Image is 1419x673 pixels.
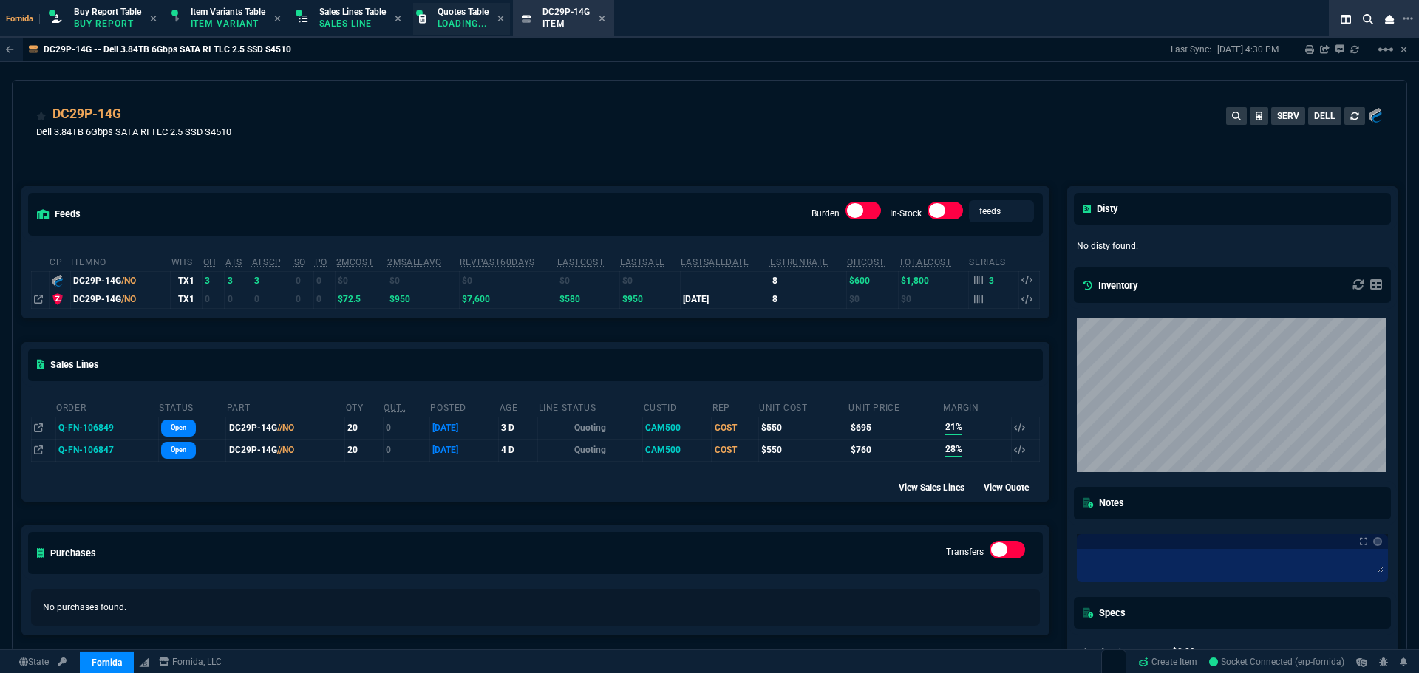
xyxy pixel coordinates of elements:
[1077,239,1389,253] p: No disty found.
[171,271,203,290] td: TX1
[429,417,498,439] td: [DATE]
[294,257,306,267] abbr: Total units on open Sales Orders
[499,439,538,461] td: 4 D
[34,294,43,304] nx-icon: Open In Opposite Panel
[336,290,387,308] td: $72.5
[314,290,336,308] td: 0
[226,417,345,439] td: DC29P-14G
[769,271,846,290] td: 8
[384,403,406,413] abbr: Outstanding (To Ship)
[53,655,71,669] a: API TOKEN
[150,13,157,25] nx-icon: Close Tab
[171,444,186,456] p: open
[712,396,758,417] th: Rep
[761,421,845,434] div: $550
[37,546,96,560] h5: Purchases
[73,274,168,287] div: DC29P-14G
[989,275,995,287] p: 3
[619,271,680,290] td: $0
[336,271,387,290] td: $0
[620,257,665,267] abbr: The last SO Inv price. No time limit. (ignore zeros)
[277,423,294,433] span: //NO
[1077,643,1158,660] td: Min Sale Price
[557,290,619,308] td: $580
[1217,44,1279,55] p: [DATE] 4:30 PM
[899,257,951,267] abbr: Total Cost of Units on Hand
[6,44,14,55] nx-icon: Back to Table
[499,417,538,439] td: 3 D
[890,208,922,219] label: In-Stock
[387,257,441,267] abbr: Avg Sale from SO invoices for 2 months
[680,290,769,308] td: [DATE]
[277,445,294,455] span: //NO
[643,396,712,417] th: CustId
[1335,10,1357,28] nx-icon: Split Panels
[557,257,604,267] abbr: The last purchase cost from PO Order
[847,257,885,267] abbr: Avg Cost of Inventory on-hand
[898,271,968,290] td: $1,800
[6,14,40,24] span: Fornida
[37,207,81,221] h5: feeds
[438,18,489,30] p: Loading...
[1357,10,1379,28] nx-icon: Search
[1171,44,1217,55] p: Last Sync:
[34,423,43,433] nx-icon: Open In Opposite Panel
[383,417,429,439] td: 0
[345,439,383,461] td: 20
[319,7,386,17] span: Sales Lines Table
[643,417,712,439] td: CAM500
[74,18,141,30] p: Buy Report
[345,396,383,417] th: QTY
[460,257,535,267] abbr: Total revenue past 60 days
[55,417,158,439] td: Q-FN-106849
[1132,651,1203,673] a: Create Item
[55,439,158,461] td: Q-FN-106847
[171,422,186,434] p: open
[758,396,848,417] th: Unit Cost
[387,290,459,308] td: $950
[251,290,293,308] td: 0
[1209,655,1344,669] a: rMiPHO7Y8WGa2APeAAAv
[499,396,538,417] th: age
[459,290,557,308] td: $7,600
[43,601,1028,614] p: No purchases found.
[945,443,962,457] span: 28%
[251,271,293,290] td: 3
[1379,10,1400,28] nx-icon: Close Workbench
[293,271,314,290] td: 0
[383,439,429,461] td: 0
[429,439,498,461] td: [DATE]
[226,439,345,461] td: DC29P-14G
[438,7,489,17] span: Quotes Table
[225,271,251,290] td: 3
[203,290,225,308] td: 0
[336,257,374,267] abbr: Avg cost of all PO invoices for 2 months
[70,250,170,272] th: ItemNo
[681,257,749,267] abbr: The date of the last SO Inv price. No time limit. (ignore zeros)
[538,396,643,417] th: Line Status
[191,18,265,30] p: Item Variant
[811,208,840,219] label: Burden
[557,271,619,290] td: $0
[497,13,504,25] nx-icon: Close Tab
[899,479,978,494] div: View Sales Lines
[946,547,984,557] label: Transfers
[1077,643,1259,660] tr: undefined
[319,18,386,30] p: Sales Line
[459,271,557,290] td: $0
[712,439,758,461] td: COST
[848,417,942,439] td: $695
[599,13,605,25] nx-icon: Close Tab
[848,439,942,461] td: $760
[121,276,136,286] span: /NO
[49,250,70,272] th: cp
[1403,12,1413,26] nx-icon: Open New Tab
[73,293,168,306] div: DC29P-14G
[36,125,231,139] p: Dell 3.84TB 6Gbps SATA RI TLC 2.5 SSD S4510
[928,202,963,225] div: In-Stock
[990,541,1025,564] div: Transfers
[37,358,99,372] h5: Sales Lines
[395,13,401,25] nx-icon: Close Tab
[252,257,282,267] abbr: ATS with all companies combined
[191,7,265,17] span: Item Variants Table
